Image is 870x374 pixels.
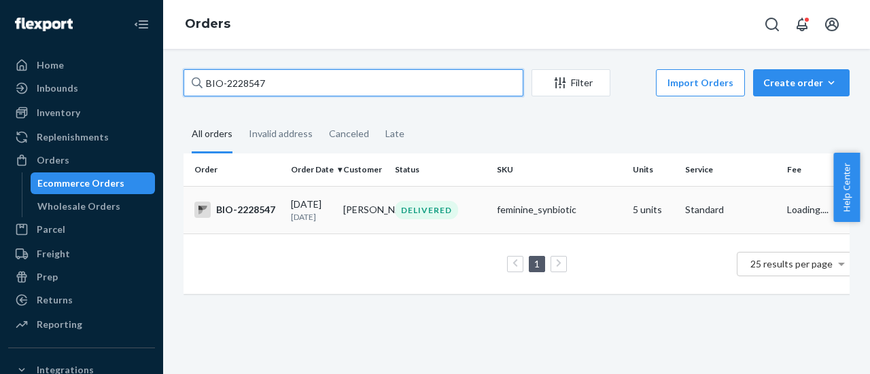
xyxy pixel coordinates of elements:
div: Replenishments [37,130,109,144]
th: Units [627,153,680,186]
button: Import Orders [656,69,745,96]
a: Reporting [8,314,155,335]
th: Order [184,153,285,186]
button: Open Search Box [759,11,786,38]
a: Freight [8,243,155,265]
button: Create order [753,69,850,96]
div: Filter [532,76,610,90]
ol: breadcrumbs [174,5,241,44]
a: Ecommerce Orders [31,172,156,194]
div: [DATE] [291,198,332,223]
button: Filter [532,69,610,96]
div: feminine_synbiotic [497,203,622,217]
a: Wholesale Orders [31,195,156,217]
div: Freight [37,247,70,261]
div: BIO-2228547 [194,202,280,218]
a: Inventory [8,102,155,124]
div: Returns [37,293,73,307]
input: Search orders [184,69,523,96]
div: Late [385,116,404,151]
th: Order Date [285,153,338,186]
th: SKU [491,153,627,186]
div: Orders [37,153,69,167]
a: Prep [8,266,155,288]
td: 5 units [627,186,680,233]
img: Flexport logo [15,18,73,31]
a: Parcel [8,219,155,240]
button: Open account menu [818,11,846,38]
div: Ecommerce Orders [37,176,124,190]
div: Parcel [37,223,65,236]
td: [PERSON_NAME] [338,186,390,233]
th: Service [680,153,782,186]
p: [DATE] [291,211,332,223]
a: Orders [8,149,155,171]
div: Inbounds [37,81,78,95]
a: Page 1 is your current page [532,258,542,269]
span: 25 results per page [750,258,833,269]
td: Loading.... [782,186,863,233]
div: Invalid address [249,116,313,151]
a: Replenishments [8,126,155,148]
div: Prep [37,270,58,284]
div: Canceled [329,116,369,151]
div: Inventory [37,106,80,119]
div: Home [37,58,64,72]
th: Fee [782,153,863,186]
a: Home [8,54,155,76]
div: Create order [763,76,839,90]
a: Inbounds [8,77,155,99]
th: Status [389,153,491,186]
div: Wholesale Orders [37,200,120,213]
a: Orders [185,16,230,31]
div: Reporting [37,318,82,331]
button: Open notifications [788,11,816,38]
button: Close Navigation [128,11,155,38]
div: All orders [192,116,232,153]
div: DELIVERED [395,201,458,219]
button: Help Center [833,153,860,222]
div: Customer [343,164,385,175]
p: Standard [685,203,776,217]
a: Returns [8,289,155,311]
